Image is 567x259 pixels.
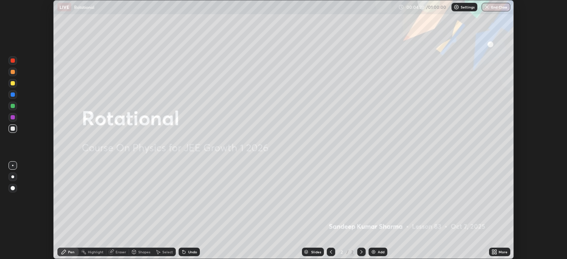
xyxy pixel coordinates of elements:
img: class-settings-icons [454,4,459,10]
div: Shapes [138,250,150,254]
div: 2 [338,250,345,254]
div: Eraser [116,250,126,254]
div: 2 [350,249,354,255]
div: Undo [188,250,197,254]
p: Rotational [74,4,94,10]
p: LIVE [60,4,69,10]
img: add-slide-button [371,249,376,255]
div: Pen [68,250,74,254]
button: End Class [482,3,510,11]
div: Add [378,250,384,254]
div: / [347,250,349,254]
div: Highlight [88,250,103,254]
div: More [499,250,507,254]
p: Settings [461,5,475,9]
div: Slides [311,250,321,254]
img: end-class-cross [484,4,490,10]
div: Select [162,250,173,254]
